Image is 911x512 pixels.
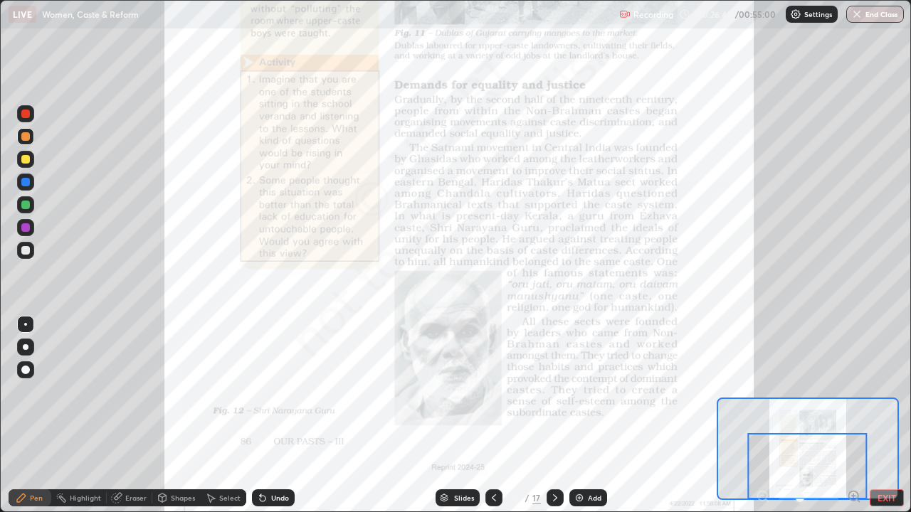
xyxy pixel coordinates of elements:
div: Shapes [171,494,195,501]
div: Highlight [70,494,101,501]
div: 17 [532,491,541,504]
div: Select [219,494,241,501]
div: Undo [271,494,289,501]
img: add-slide-button [574,492,585,503]
div: Pen [30,494,43,501]
button: End Class [846,6,904,23]
button: EXIT [870,489,904,506]
div: 11 [508,494,522,502]
div: Eraser [125,494,147,501]
img: end-class-cross [851,9,863,20]
p: Settings [804,11,832,18]
p: LIVE [13,9,32,20]
p: Women, Caste & Reform [42,9,139,20]
img: class-settings-icons [790,9,801,20]
p: Recording [633,9,673,20]
div: Slides [454,494,474,501]
img: recording.375f2c34.svg [619,9,631,20]
div: / [525,494,530,502]
div: Add [588,494,601,501]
